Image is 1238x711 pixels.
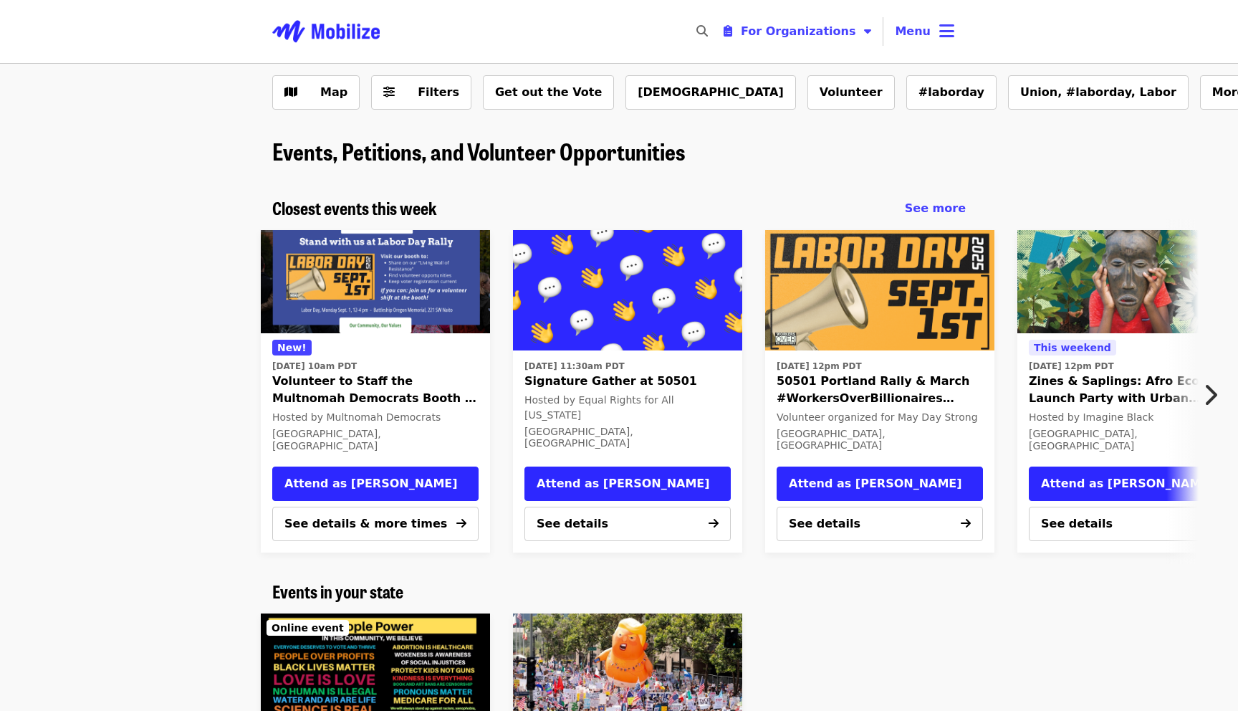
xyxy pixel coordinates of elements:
[261,214,490,334] img: Volunteer to Staff the Multnomah Democrats Booth at Labor Day Rally & March organized by Multnoma...
[716,14,728,49] input: Search
[418,85,459,99] span: Filters
[1041,517,1113,530] span: See details
[272,507,479,541] button: See details & more times
[777,373,983,407] span: 50501 Portland Rally & March #WorkersOverBillionaires [DATE] Kickoff
[524,467,731,501] button: Attend as [PERSON_NAME]
[696,24,708,38] i: search icon
[272,373,479,407] span: Volunteer to Staff the Multnomah Democrats Booth at [DATE] Rally & March
[284,517,447,530] span: See details & more times
[765,230,994,350] a: 50501 Portland Rally & March #WorkersOverBillionaires Labor Day Kickoff
[272,622,344,634] span: Online event
[537,475,719,492] span: Attend as [PERSON_NAME]
[537,517,608,530] span: See details
[1008,75,1189,110] button: Union, #laborday, Labor
[272,578,403,603] span: Events in your state
[272,360,357,373] time: [DATE] 10am PDT
[777,507,983,541] button: See details
[724,24,732,38] i: clipboard-list icon
[277,342,307,353] span: New!
[261,581,977,602] div: Events in your state
[777,411,978,423] span: Volunteer organized for May Day Strong
[777,467,983,501] button: Attend as [PERSON_NAME]
[272,467,479,501] button: Attend as [PERSON_NAME]
[789,517,860,530] span: See details
[383,85,395,99] i: sliders-h icon
[765,230,994,350] img: 50501 Portland Rally & March #WorkersOverBillionaires Labor Day Kickoff organized by May Day Strong
[1203,381,1217,409] i: chevron-right icon
[524,426,731,450] div: [GEOGRAPHIC_DATA], [GEOGRAPHIC_DATA]
[777,428,983,452] div: [GEOGRAPHIC_DATA], [GEOGRAPHIC_DATA]
[524,394,674,421] span: Hosted by Equal Rights for All [US_STATE]
[261,214,490,334] a: Volunteer to Staff the Multnomah Democrats Booth at Labor Day Rally & March
[371,75,471,110] button: Filters (0 selected)
[625,75,795,110] button: [DEMOGRAPHIC_DATA]
[524,360,625,373] time: [DATE] 11:30am PDT
[883,14,966,49] button: Toggle account menu
[807,75,895,110] button: Volunteer
[777,356,983,455] a: See details for "50501 Portland Rally & March #WorkersOverBillionaires Labor Day Kickoff"
[1029,467,1235,501] button: Attend as [PERSON_NAME]
[1191,375,1238,415] button: Next item
[513,230,742,350] a: Signature Gather at 50501
[272,428,479,452] div: [GEOGRAPHIC_DATA], [GEOGRAPHIC_DATA]
[524,356,731,453] a: See details for "Signature Gather at 50501"
[272,75,360,110] button: Show map view
[272,9,380,54] img: Mobilize - Home
[712,17,883,46] button: Toggle organizer menu
[456,517,466,530] i: arrow-right icon
[1034,342,1111,353] span: This weekend
[1029,411,1153,423] span: Hosted by Imagine Black
[284,475,466,492] span: Attend as [PERSON_NAME]
[524,507,731,541] button: See details
[320,85,347,99] span: Map
[272,195,437,220] span: Closest events this week
[272,581,403,602] a: Events in your state
[483,75,614,110] button: Get out the Vote
[895,24,931,38] span: Menu
[1029,373,1235,407] span: Zines & Saplings: Afro Ecology Launch Party with Urban Forestry Following
[939,21,954,42] i: bars icon
[1029,428,1235,452] div: [GEOGRAPHIC_DATA], [GEOGRAPHIC_DATA]
[284,85,297,99] i: map icon
[1029,339,1235,455] a: See details for "Zines & Saplings: Afro Ecology Launch Party with Urban Forestry Following"
[741,24,856,38] span: For Organizations
[272,134,685,168] span: Events, Petitions, and Volunteer Opportunities
[1029,507,1235,541] button: See details
[272,339,479,455] a: See details for "Volunteer to Staff the Multnomah Democrats Booth at Labor Day Rally & March"
[1029,360,1114,373] time: [DATE] 12pm PDT
[1041,475,1223,492] span: Attend as [PERSON_NAME]
[513,230,742,350] img: Signature Gather at 50501 organized by Equal Rights for All Oregon
[864,24,871,38] i: caret-down icon
[709,517,719,530] i: arrow-right icon
[905,201,966,215] span: See more
[961,517,971,530] i: arrow-right icon
[261,198,977,219] div: Closest events this week
[272,411,441,423] span: Hosted by Multnomah Democrats
[777,360,862,373] time: [DATE] 12pm PDT
[789,475,971,492] span: Attend as [PERSON_NAME]
[906,75,997,110] button: #laborday
[905,200,966,217] a: See more
[524,373,731,390] span: Signature Gather at 50501
[272,198,437,219] a: Closest events this week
